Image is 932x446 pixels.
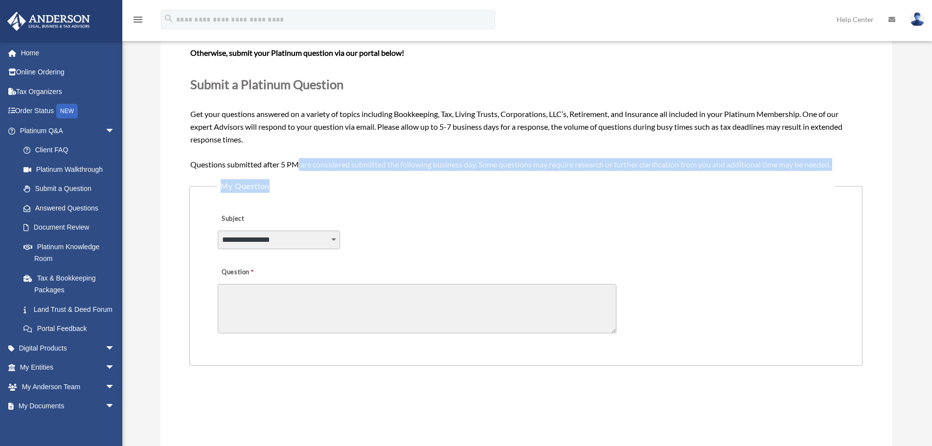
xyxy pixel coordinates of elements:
[14,198,130,218] a: Answered Questions
[14,160,130,179] a: Platinum Walkthrough
[14,237,130,268] a: Platinum Knowledge Room
[7,63,130,82] a: Online Ordering
[14,319,130,339] a: Portal Feedback
[163,13,174,24] i: search
[190,21,861,168] span: Get your questions answered on a variety of topics including Bookkeeping, Tax, Living Trusts, Cor...
[132,17,144,25] a: menu
[7,397,130,416] a: My Documentsarrow_drop_down
[7,43,130,63] a: Home
[14,141,130,160] a: Client FAQ
[132,14,144,25] i: menu
[14,218,130,237] a: Document Review
[14,300,130,319] a: Land Trust & Deed Forum
[105,397,125,417] span: arrow_drop_down
[7,338,130,358] a: Digital Productsarrow_drop_down
[105,377,125,397] span: arrow_drop_down
[105,121,125,141] span: arrow_drop_down
[7,82,130,101] a: Tax Organizers
[217,179,835,193] legend: My Question
[910,12,925,26] img: User Pic
[14,179,125,199] a: Submit a Question
[218,266,294,280] label: Question
[7,358,130,377] a: My Entitiesarrow_drop_down
[56,104,78,118] div: NEW
[192,396,341,434] iframe: reCAPTCHA
[7,377,130,397] a: My Anderson Teamarrow_drop_down
[105,338,125,358] span: arrow_drop_down
[7,101,130,121] a: Order StatusNEW
[7,121,130,141] a: Platinum Q&Aarrow_drop_down
[4,12,93,31] img: Anderson Advisors Platinum Portal
[14,268,130,300] a: Tax & Bookkeeping Packages
[190,77,343,92] span: Submit a Platinum Question
[218,212,311,226] label: Subject
[190,48,404,57] b: Otherwise, submit your Platinum question via our portal below!
[105,358,125,378] span: arrow_drop_down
